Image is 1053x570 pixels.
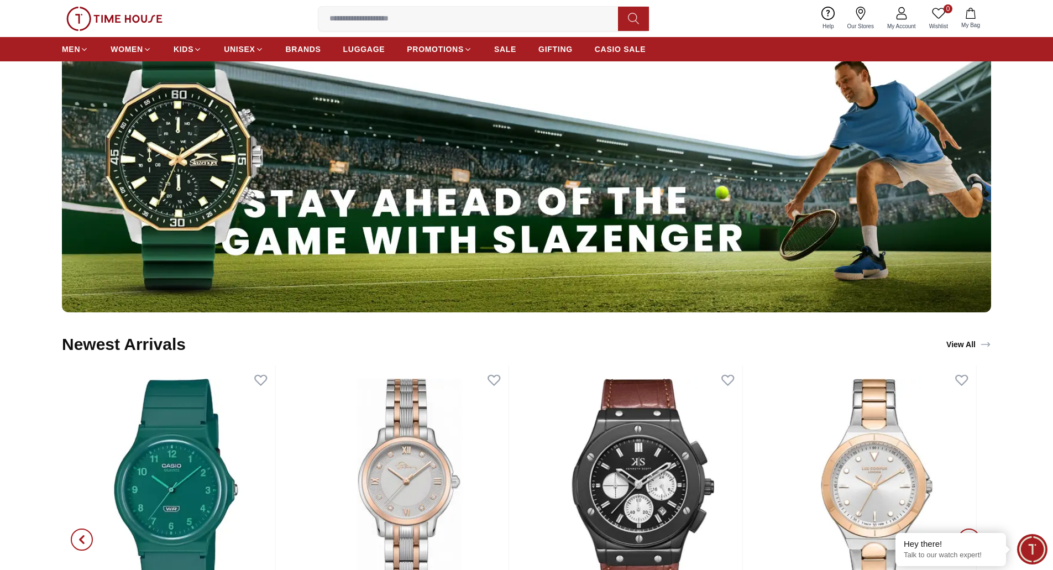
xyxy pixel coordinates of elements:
[923,4,955,33] a: 0Wishlist
[224,44,255,55] span: UNISEX
[538,44,573,55] span: GIFTING
[944,337,993,352] a: View All
[595,39,646,59] a: CASIO SALE
[904,551,998,560] p: Talk to our watch expert!
[595,44,646,55] span: CASIO SALE
[174,39,202,59] a: KIDS
[883,22,920,30] span: My Account
[904,538,998,550] div: Hey there!
[66,7,163,31] img: ...
[111,39,151,59] a: WOMEN
[286,44,321,55] span: BRANDS
[816,4,841,33] a: Help
[224,39,263,59] a: UNISEX
[957,21,984,29] span: My Bag
[944,4,952,13] span: 0
[494,39,516,59] a: SALE
[818,22,839,30] span: Help
[62,39,88,59] a: MEN
[843,22,878,30] span: Our Stores
[538,39,573,59] a: GIFTING
[1017,534,1047,564] div: Chat Widget
[62,334,186,354] h2: Newest Arrivals
[62,44,80,55] span: MEN
[174,44,193,55] span: KIDS
[925,22,952,30] span: Wishlist
[955,6,987,32] button: My Bag
[343,39,385,59] a: LUGGAGE
[407,39,472,59] a: PROMOTIONS
[111,44,143,55] span: WOMEN
[286,39,321,59] a: BRANDS
[343,44,385,55] span: LUGGAGE
[494,44,516,55] span: SALE
[841,4,881,33] a: Our Stores
[407,44,464,55] span: PROMOTIONS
